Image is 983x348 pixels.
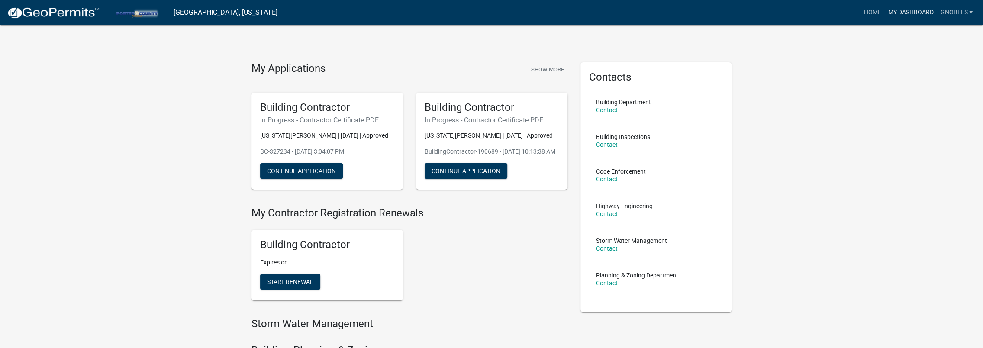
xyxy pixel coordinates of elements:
a: My Dashboard [884,4,937,21]
h5: Building Contractor [260,101,394,114]
img: Porter County, Indiana [106,6,167,18]
h5: Contacts [589,71,723,84]
h4: My Applications [251,62,326,75]
button: Show More [528,62,567,77]
span: Start Renewal [267,278,313,285]
p: Building Department [596,99,651,105]
a: Home [860,4,884,21]
button: Continue Application [425,163,507,179]
h4: My Contractor Registration Renewals [251,207,567,219]
h5: Building Contractor [260,238,394,251]
a: Contact [596,141,618,148]
a: gnobles [937,4,976,21]
h5: Building Contractor [425,101,559,114]
p: Building Inspections [596,134,650,140]
p: Highway Engineering [596,203,653,209]
p: BC-327234 - [DATE] 3:04:07 PM [260,147,394,156]
button: Start Renewal [260,274,320,290]
p: Storm Water Management [596,238,667,244]
h6: In Progress - Contractor Certificate PDF [425,116,559,124]
a: Contact [596,245,618,252]
p: [US_STATE][PERSON_NAME] | [DATE] | Approved [425,131,559,140]
wm-registration-list-section: My Contractor Registration Renewals [251,207,567,307]
a: Contact [596,210,618,217]
p: [US_STATE][PERSON_NAME] | [DATE] | Approved [260,131,394,140]
p: Planning & Zoning Department [596,272,678,278]
a: Contact [596,106,618,113]
a: Contact [596,176,618,183]
a: Contact [596,280,618,287]
p: Code Enforcement [596,168,646,174]
p: Expires on [260,258,394,267]
h6: In Progress - Contractor Certificate PDF [260,116,394,124]
button: Continue Application [260,163,343,179]
h4: Storm Water Management [251,318,567,330]
p: BuildingContractor-190689 - [DATE] 10:13:38 AM [425,147,559,156]
a: [GEOGRAPHIC_DATA], [US_STATE] [174,5,277,20]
